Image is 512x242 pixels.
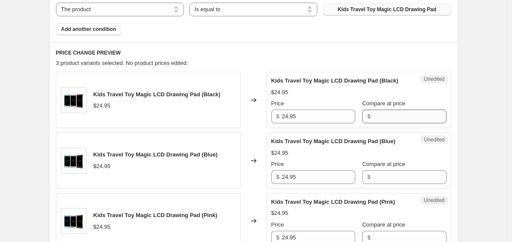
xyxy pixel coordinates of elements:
[271,138,396,144] span: Kids Travel Toy Magic LCD Drawing Pad (Blue)
[271,149,289,157] div: $24.95
[93,162,111,171] div: $24.95
[93,91,220,98] span: Kids Travel Toy Magic LCD Drawing Pad (Black)
[271,199,395,205] span: Kids Travel Toy Magic LCD Drawing Pad (Pink)
[271,209,289,217] div: $24.95
[424,197,444,204] span: Unedited
[56,23,121,35] button: Add another condition
[271,88,289,97] div: $24.95
[362,221,405,228] span: Compare at price
[93,223,111,231] div: $24.95
[271,221,284,228] span: Price
[93,151,218,158] span: Kids Travel Toy Magic LCD Drawing Pad (Blue)
[367,113,370,119] span: $
[367,234,370,241] span: $
[271,161,284,167] span: Price
[56,60,188,66] span: 3 product variants selected. No product prices edited:
[276,234,279,241] span: $
[93,101,111,110] div: $24.95
[93,212,217,218] span: Kids Travel Toy Magic LCD Drawing Pad (Pink)
[367,174,370,180] span: $
[424,76,444,83] span: Unedited
[362,161,405,167] span: Compare at price
[61,208,87,234] img: Magic-LCD-Drawing-Tablet-38651632_80x.png
[61,87,87,113] img: Magic-LCD-Drawing-Tablet-38651632_80x.png
[56,49,451,56] h6: PRICE CHANGE PREVIEW
[338,6,436,13] span: Kids Travel Toy Magic LCD Drawing Pad
[323,3,451,15] button: Kids Travel Toy Magic LCD Drawing Pad
[61,26,116,33] span: Add another condition
[276,113,279,119] span: $
[271,77,398,84] span: Kids Travel Toy Magic LCD Drawing Pad (Black)
[276,174,279,180] span: $
[362,100,405,107] span: Compare at price
[424,136,444,143] span: Unedited
[61,148,87,174] img: Magic-LCD-Drawing-Tablet-38651632_80x.png
[271,100,284,107] span: Price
